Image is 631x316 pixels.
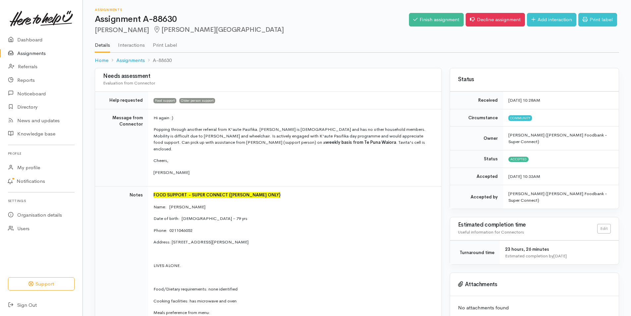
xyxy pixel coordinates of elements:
p: Hi again :) [153,115,433,121]
span: Older person support [179,98,215,103]
time: [DATE] [553,253,567,259]
a: Decline assignment [466,13,525,26]
h3: Estimated completion time [458,222,597,228]
p: Address: [STREET_ADDRESS][PERSON_NAME] [153,239,433,245]
td: Help requested [95,92,148,109]
a: Assignments [116,57,145,64]
a: Add interaction [527,13,576,26]
h6: Settings [8,196,75,205]
td: Accepted [450,168,503,185]
td: Received [450,92,503,109]
span: Food support [153,98,176,103]
h3: Attachments [458,281,611,288]
nav: breadcrumb [95,53,619,68]
div: Estimated completion by [505,253,611,259]
font: FOOD SUPPORT - SUPER CONNECT ([PERSON_NAME] ONLY) [153,192,280,198]
p: Food/Dietary requirements: none identified [153,286,433,292]
span: [PERSON_NAME][GEOGRAPHIC_DATA] [153,26,284,34]
li: A-88630 [145,57,172,64]
p: Name: [PERSON_NAME] [153,204,433,210]
time: [DATE] 10:33AM [508,174,540,179]
span: Accepted [508,157,529,162]
a: Interactions [118,33,145,52]
button: Support [8,277,75,291]
td: Status [450,150,503,168]
p: [PERSON_NAME] [153,169,433,176]
td: [PERSON_NAME] ([PERSON_NAME] Foodbank - Super Connect) [503,185,619,209]
h2: [PERSON_NAME] [95,26,409,34]
h6: Assignments [95,8,409,12]
span: Evaluation from Connector [103,80,155,86]
b: weekly basis from Te Puna Waiora [325,139,396,145]
h6: Profile [8,149,75,158]
a: Finish assignment [409,13,464,26]
p: Phone: 0211046052 [153,227,433,234]
h1: Assignment A-88630 [95,15,409,24]
time: [DATE] 10:28AM [508,97,540,103]
span: Useful information for Connectors [458,229,524,235]
a: Home [95,57,108,64]
a: Details [95,33,110,53]
p: Cooking facilities: has microwave and oven [153,298,433,304]
p: Meals preference from menu: [153,309,433,316]
span: [PERSON_NAME] ([PERSON_NAME] Foodbank - Super Connect) [508,132,607,144]
td: Owner [450,127,503,150]
h3: Needs assessment [103,73,433,79]
td: Message from Connector [95,109,148,186]
p: LIVES ALONE. [153,262,433,269]
a: Print label [578,13,617,26]
span: Community [508,115,532,121]
a: Edit [597,224,611,234]
h3: Status [458,77,611,83]
p: Date of birth: [DEMOGRAPHIC_DATA] - 79 yrs [153,215,433,222]
span: 23 hours, 26 minutes [505,246,549,252]
a: Print Label [153,33,177,52]
td: Accepted by [450,185,503,209]
p: No attachments found [458,304,611,312]
p: Cheers, [153,157,433,164]
td: Circumstance [450,109,503,127]
td: Turnaround time [450,241,500,265]
p: Popping through another referral from K'aute Pasifika. [PERSON_NAME] is [DEMOGRAPHIC_DATA] and ha... [153,126,433,152]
